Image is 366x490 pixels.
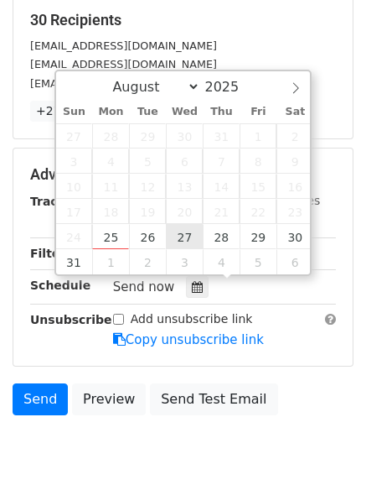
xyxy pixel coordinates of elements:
span: Thu [203,107,240,117]
span: August 13, 2025 [166,174,203,199]
span: September 6, 2025 [276,249,313,274]
span: July 29, 2025 [129,123,166,149]
span: August 22, 2025 [240,199,276,224]
span: August 20, 2025 [166,199,203,224]
span: July 31, 2025 [203,123,240,149]
span: Wed [166,107,203,117]
span: August 2, 2025 [276,123,313,149]
span: August 30, 2025 [276,224,313,249]
span: July 28, 2025 [92,123,129,149]
label: Add unsubscribe link [131,310,253,328]
a: Send [13,383,68,415]
span: August 9, 2025 [276,149,313,174]
span: August 4, 2025 [92,149,129,174]
span: August 17, 2025 [56,199,93,224]
span: August 21, 2025 [203,199,240,224]
span: August 16, 2025 [276,174,313,199]
small: [EMAIL_ADDRESS][DOMAIN_NAME] [30,77,217,90]
strong: Unsubscribe [30,313,112,326]
span: August 14, 2025 [203,174,240,199]
small: [EMAIL_ADDRESS][DOMAIN_NAME] [30,39,217,52]
a: +27 more [30,101,101,122]
span: August 8, 2025 [240,149,276,174]
span: July 30, 2025 [166,123,203,149]
small: [EMAIL_ADDRESS][DOMAIN_NAME] [30,58,217,70]
a: Copy unsubscribe link [113,332,264,347]
span: Send now [113,279,175,295]
span: Tue [129,107,166,117]
span: September 4, 2025 [203,249,240,274]
span: August 18, 2025 [92,199,129,224]
span: August 10, 2025 [56,174,93,199]
span: August 27, 2025 [166,224,203,249]
span: August 1, 2025 [240,123,276,149]
span: August 3, 2025 [56,149,93,174]
strong: Filters [30,247,73,260]
a: Send Test Email [150,383,277,415]
span: Sat [276,107,313,117]
span: August 28, 2025 [203,224,240,249]
strong: Schedule [30,279,90,292]
span: August 15, 2025 [240,174,276,199]
span: August 7, 2025 [203,149,240,174]
span: August 19, 2025 [129,199,166,224]
iframe: Chat Widget [282,409,366,490]
span: August 23, 2025 [276,199,313,224]
span: August 29, 2025 [240,224,276,249]
span: August 5, 2025 [129,149,166,174]
span: August 25, 2025 [92,224,129,249]
strong: Tracking [30,195,86,208]
span: August 31, 2025 [56,249,93,274]
h5: 30 Recipients [30,11,336,29]
span: Fri [240,107,276,117]
span: September 3, 2025 [166,249,203,274]
span: July 27, 2025 [56,123,93,149]
span: September 5, 2025 [240,249,276,274]
span: August 11, 2025 [92,174,129,199]
span: September 1, 2025 [92,249,129,274]
span: August 6, 2025 [166,149,203,174]
span: Mon [92,107,129,117]
a: Preview [72,383,146,415]
h5: Advanced [30,165,336,184]
span: Sun [56,107,93,117]
input: Year [200,79,260,95]
span: August 26, 2025 [129,224,166,249]
span: August 24, 2025 [56,224,93,249]
span: August 12, 2025 [129,174,166,199]
span: September 2, 2025 [129,249,166,274]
